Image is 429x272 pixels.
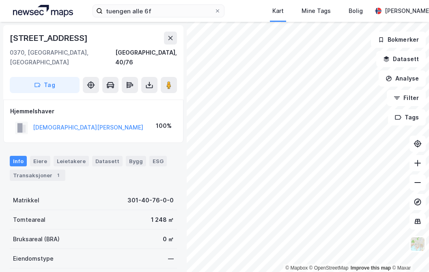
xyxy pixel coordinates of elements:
input: Søk på adresse, matrikkel, gårdeiere, leietakere eller personer [103,5,214,17]
a: Mapbox [285,265,308,271]
a: Improve this map [351,265,391,271]
div: Mine Tags [302,6,331,16]
div: 0370, [GEOGRAPHIC_DATA], [GEOGRAPHIC_DATA] [10,48,115,67]
div: 0 ㎡ [163,234,174,244]
div: Tomteareal [13,215,45,225]
div: 1 248 ㎡ [151,215,174,225]
div: Bygg [126,156,146,166]
button: Tag [10,77,80,93]
button: Analyse [379,70,426,87]
div: ESG [149,156,167,166]
button: Tags [388,109,426,125]
div: Kart [272,6,284,16]
button: Filter [387,90,426,106]
div: Bolig [349,6,363,16]
div: Eiere [30,156,50,166]
div: Info [10,156,27,166]
div: 100% [156,121,172,131]
button: Bokmerker [371,32,426,48]
iframe: Chat Widget [388,233,429,272]
button: Datasett [376,51,426,67]
div: — [168,254,174,263]
div: Hjemmelshaver [10,106,177,116]
a: OpenStreetMap [309,265,349,271]
div: Matrikkel [13,195,39,205]
div: 1 [54,171,62,179]
div: Transaksjoner [10,170,65,181]
div: Bruksareal (BRA) [13,234,60,244]
div: Eiendomstype [13,254,54,263]
div: [STREET_ADDRESS] [10,32,89,45]
div: 301-40-76-0-0 [127,195,174,205]
div: [GEOGRAPHIC_DATA], 40/76 [115,48,177,67]
div: Leietakere [54,156,89,166]
img: logo.a4113a55bc3d86da70a041830d287a7e.svg [13,5,73,17]
div: Datasett [92,156,123,166]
